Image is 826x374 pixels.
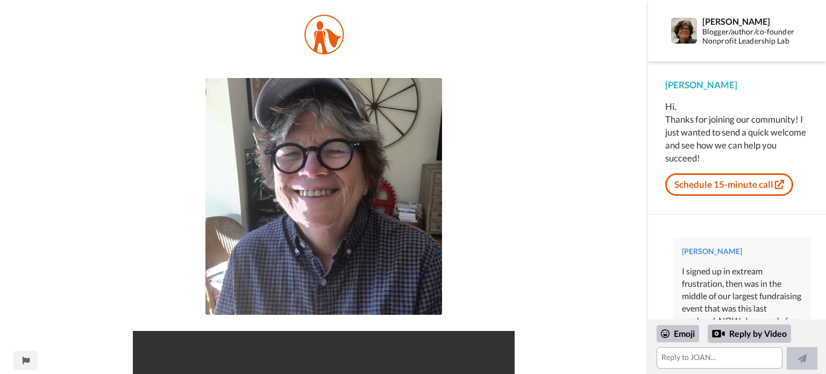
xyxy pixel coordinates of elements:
[665,173,793,196] a: Schedule 15-minute call
[708,324,791,343] div: Reply by Video
[657,325,699,342] div: Emoji
[671,18,697,44] img: Profile Image
[665,100,809,165] div: Hi, Thanks for joining our community! I just wanted to send a quick welcome and see how we can he...
[702,16,808,26] div: [PERSON_NAME]
[712,327,725,340] div: Reply by Video
[205,78,442,315] img: 9f8c5f49-6d0b-4507-93ad-97e120eec037-thumb.jpg
[682,246,803,257] div: [PERSON_NAME]
[665,79,809,91] div: [PERSON_NAME]
[303,13,345,57] img: fc5a95e5-e6c1-4c4f-b02f-9788c509786f
[702,27,808,46] div: Blogger/author/co-founder Nonprofit Leadership Lab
